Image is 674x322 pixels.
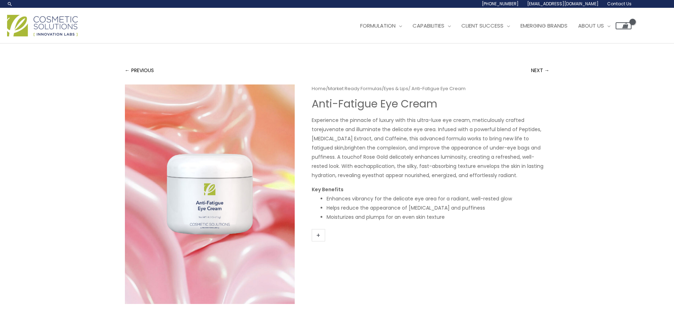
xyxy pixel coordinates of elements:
[573,15,616,36] a: About Us
[312,98,549,110] h1: Anti-Fatigue Eye Cream
[407,15,456,36] a: Capabilities
[520,22,568,29] span: Emerging Brands
[327,203,549,212] li: Helps reduce the appearance of [MEDICAL_DATA] and puffiness
[456,15,515,36] a: Client Success
[7,15,78,36] img: Cosmetic Solutions Logo
[312,135,529,151] span: [MEDICAL_DATA] Extract, and Caffeine, this advanced formula works to bring new life to fatigued s...
[125,63,154,77] a: ← PREVIOUS
[616,22,632,29] a: View Shopping Cart, empty
[515,15,573,36] a: Emerging Brands
[355,15,407,36] a: Formulation
[312,229,325,241] a: +
[312,117,524,133] span: Experience the pinnacle of luxury with this ultra-luxe eye cream, meticulously crafted to
[312,84,549,93] nav: Breadcrumb
[327,212,549,222] li: Moisturizes and plumps for an even skin texture
[607,1,632,7] span: Contact Us
[527,1,599,7] span: [EMAIL_ADDRESS][DOMAIN_NAME]
[360,22,396,29] span: Formulation
[531,63,549,77] a: NEXT →
[384,85,408,92] a: Eyes & Lips
[125,84,295,304] img: Anti Fatigue Eye Cream
[317,126,541,133] span: rejuvenate and illuminate the delicate eye area. Infused with a powerful blend of Peptides,
[312,144,541,160] span: brighten the complexion, and improve the appearance of under-eye bags and puffiness. A touch
[461,22,503,29] span: Client Success
[413,22,444,29] span: Capabilities
[328,85,382,92] a: Market Ready Formulas
[374,172,517,179] span: that appear nourished, energized, and effortlessly radiant.
[312,186,344,193] strong: Key Benefits
[312,85,326,92] a: Home
[312,163,543,179] span: application, the silky, fast-absorbing texture envelops the skin in lasting hydration, revealing ...
[482,1,519,7] span: [PHONE_NUMBER]
[327,194,549,203] li: Enhances vibrancy for the delicate eye area for a radiant, well-rested glow
[578,22,604,29] span: About Us
[350,15,632,36] nav: Site Navigation
[312,153,534,170] span: of Rose Gold delicately enhances luminosity, creating a refreshed, well-rested look. With each
[7,1,13,7] a: Search icon link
